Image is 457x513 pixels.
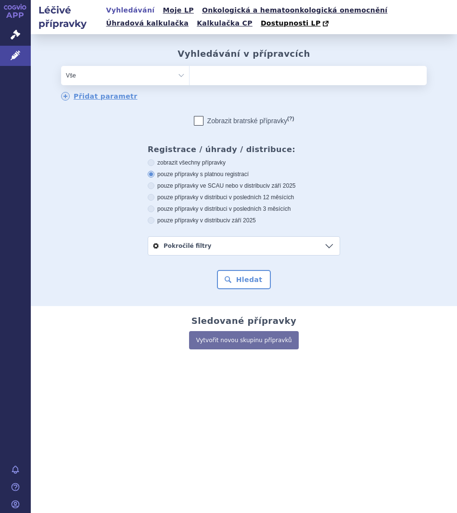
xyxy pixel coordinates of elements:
a: Úhradová kalkulačka [103,17,191,30]
label: pouze přípravky ve SCAU nebo v distribuci [148,182,340,190]
a: Moje LP [160,4,196,17]
abbr: (?) [287,115,294,122]
span: v září 2025 [227,217,255,224]
label: pouze přípravky v distribuci [148,217,340,224]
a: Vytvořit novou skupinu přípravků [189,331,298,349]
button: Hledat [217,270,271,289]
span: v září 2025 [267,182,295,189]
label: zobrazit všechny přípravky [148,159,340,167]
label: pouze přípravky v distribuci v posledních 3 měsících [148,205,340,213]
a: Vyhledávání [103,4,157,17]
a: Dostupnosti LP [258,17,333,30]
h2: Vyhledávání v přípravcích [178,49,310,59]
a: Onkologická a hematoonkologická onemocnění [199,4,391,17]
a: Pokročilé filtry [148,237,340,255]
label: pouze přípravky v distribuci v posledních 12 měsících [148,193,340,201]
h3: Registrace / úhrady / distribuce: [148,145,340,154]
h2: Sledované přípravky [191,316,297,326]
a: Kalkulačka CP [194,17,255,30]
span: Dostupnosti LP [261,19,321,27]
h2: Léčivé přípravky [31,3,103,30]
label: pouze přípravky s platnou registrací [148,170,340,178]
a: Přidat parametr [61,92,138,101]
label: Zobrazit bratrské přípravky [194,116,294,126]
